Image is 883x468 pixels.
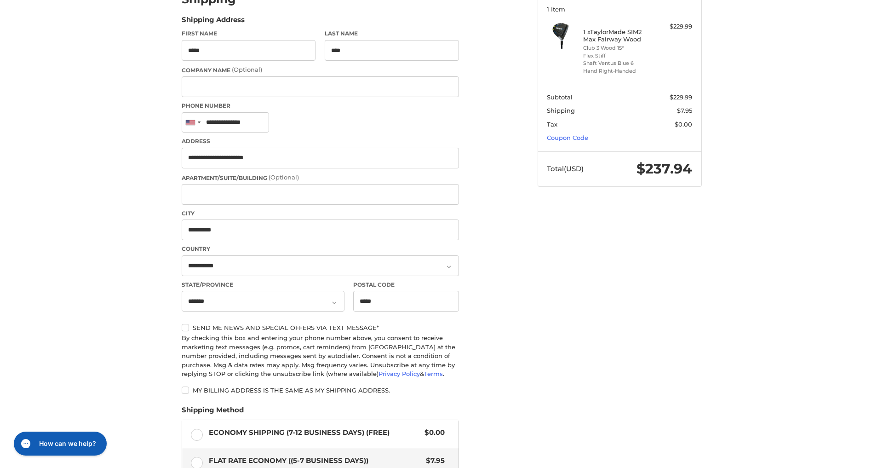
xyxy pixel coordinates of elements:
[677,107,692,114] span: $7.95
[420,428,445,438] span: $0.00
[182,65,459,75] label: Company Name
[182,15,245,29] legend: Shipping Address
[547,6,692,13] h3: 1 Item
[547,121,557,128] span: Tax
[182,281,344,289] label: State/Province
[182,173,459,182] label: Apartment/Suite/Building
[9,428,109,459] iframe: Gorgias live chat messenger
[656,22,692,31] div: $229.99
[547,134,588,141] a: Coupon Code
[182,29,316,38] label: First Name
[675,121,692,128] span: $0.00
[422,456,445,466] span: $7.95
[547,107,575,114] span: Shipping
[547,93,573,101] span: Subtotal
[182,102,459,110] label: Phone Number
[807,443,883,468] iframe: Google Customer Reviews
[353,281,459,289] label: Postal Code
[209,428,420,438] span: Economy Shipping (7-12 Business Days) (Free)
[182,387,459,394] label: My billing address is the same as my shipping address.
[547,164,584,173] span: Total (USD)
[424,370,443,377] a: Terms
[182,209,459,218] label: City
[232,66,262,73] small: (Optional)
[583,28,654,43] h4: 1 x TaylorMade SIM2 Max Fairway Wood
[182,324,459,331] label: Send me news and special offers via text message*
[583,67,654,75] li: Hand Right-Handed
[636,160,692,177] span: $237.94
[182,405,244,420] legend: Shipping Method
[209,456,422,466] span: Flat Rate Economy ((5-7 Business Days))
[182,137,459,145] label: Address
[583,59,654,67] li: Shaft Ventus Blue 6
[378,370,420,377] a: Privacy Policy
[325,29,459,38] label: Last Name
[182,245,459,253] label: Country
[583,44,654,52] li: Club 3 Wood 15°
[182,334,459,379] div: By checking this box and entering your phone number above, you consent to receive marketing text ...
[269,173,299,181] small: (Optional)
[583,52,654,60] li: Flex Stiff
[670,93,692,101] span: $229.99
[182,113,203,133] div: United States: +1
